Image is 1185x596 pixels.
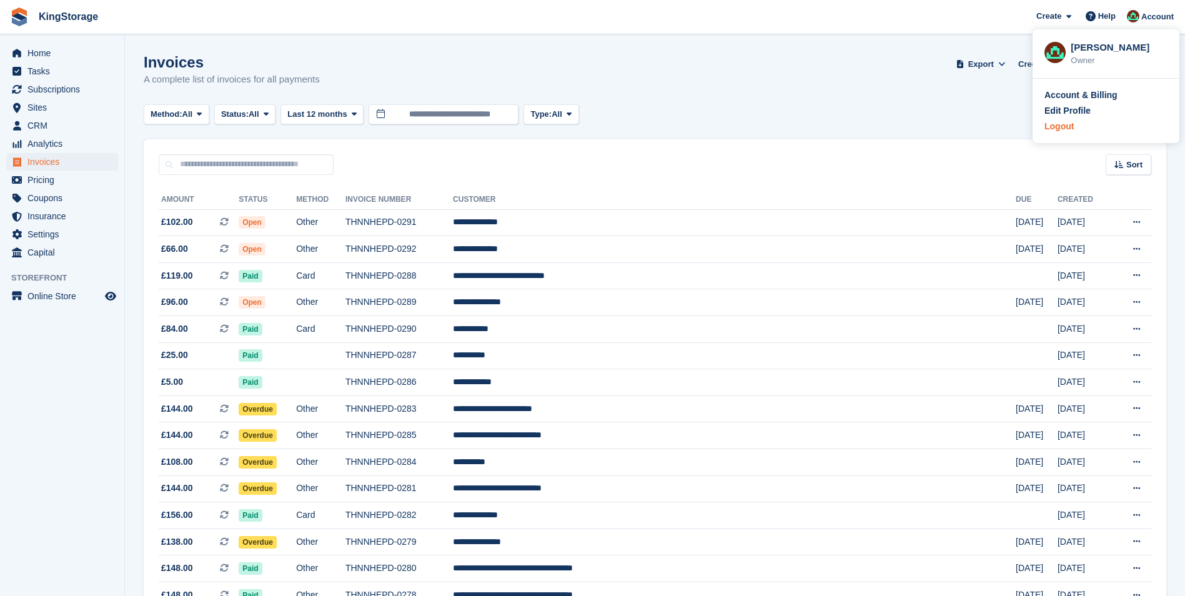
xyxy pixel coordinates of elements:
[1058,395,1112,422] td: [DATE]
[10,7,29,26] img: stora-icon-8386f47178a22dfd0bd8f6a31ec36ba5ce8667c1dd55bd0f319d3a0aa187defe.svg
[1058,316,1112,343] td: [DATE]
[27,117,102,134] span: CRM
[345,422,453,449] td: THNNHEPD-0285
[6,226,118,243] a: menu
[1044,42,1066,63] img: John King
[161,535,193,549] span: £138.00
[161,562,193,575] span: £148.00
[1058,369,1112,396] td: [DATE]
[239,536,277,549] span: Overdue
[182,108,193,121] span: All
[11,272,124,284] span: Storefront
[1044,89,1168,102] a: Account & Billing
[345,395,453,422] td: THNNHEPD-0283
[1058,236,1112,263] td: [DATE]
[239,456,277,469] span: Overdue
[239,323,262,335] span: Paid
[239,270,262,282] span: Paid
[1016,289,1058,316] td: [DATE]
[27,99,102,116] span: Sites
[34,6,103,27] a: KingStorage
[280,104,364,125] button: Last 12 months
[239,562,262,575] span: Paid
[161,455,193,469] span: £108.00
[161,349,188,362] span: £25.00
[221,108,249,121] span: Status:
[161,296,188,309] span: £96.00
[296,190,345,210] th: Method
[1013,54,1071,74] a: Credit Notes
[1058,209,1112,236] td: [DATE]
[6,135,118,152] a: menu
[144,54,320,71] h1: Invoices
[296,449,345,476] td: Other
[1071,41,1168,52] div: [PERSON_NAME]
[6,81,118,98] a: menu
[27,135,102,152] span: Analytics
[1127,10,1139,22] img: John King
[6,99,118,116] a: menu
[6,153,118,171] a: menu
[1058,342,1112,369] td: [DATE]
[1044,104,1168,117] a: Edit Profile
[161,429,193,442] span: £144.00
[453,190,1016,210] th: Customer
[953,54,1008,74] button: Export
[239,243,265,256] span: Open
[144,72,320,87] p: A complete list of invoices for all payments
[151,108,182,121] span: Method:
[6,171,118,189] a: menu
[968,58,994,71] span: Export
[287,108,347,121] span: Last 12 months
[1098,10,1116,22] span: Help
[296,475,345,502] td: Other
[239,349,262,362] span: Paid
[1058,449,1112,476] td: [DATE]
[6,189,118,207] a: menu
[239,429,277,442] span: Overdue
[27,207,102,225] span: Insurance
[249,108,259,121] span: All
[1058,529,1112,555] td: [DATE]
[27,81,102,98] span: Subscriptions
[1016,475,1058,502] td: [DATE]
[6,62,118,80] a: menu
[27,62,102,80] span: Tasks
[239,216,265,229] span: Open
[1058,190,1112,210] th: Created
[1016,449,1058,476] td: [DATE]
[1058,502,1112,529] td: [DATE]
[1016,555,1058,582] td: [DATE]
[27,44,102,62] span: Home
[1058,422,1112,449] td: [DATE]
[1016,209,1058,236] td: [DATE]
[345,209,453,236] td: THNNHEPD-0291
[345,369,453,396] td: THNNHEPD-0286
[1058,262,1112,289] td: [DATE]
[345,529,453,555] td: THNNHEPD-0279
[27,287,102,305] span: Online Store
[1126,159,1143,171] span: Sort
[1058,289,1112,316] td: [DATE]
[161,509,193,522] span: £156.00
[345,236,453,263] td: THNNHEPD-0292
[296,502,345,529] td: Card
[27,244,102,261] span: Capital
[239,190,296,210] th: Status
[530,108,552,121] span: Type:
[296,209,345,236] td: Other
[1016,422,1058,449] td: [DATE]
[296,555,345,582] td: Other
[296,529,345,555] td: Other
[1016,236,1058,263] td: [DATE]
[239,403,277,415] span: Overdue
[345,190,453,210] th: Invoice Number
[6,287,118,305] a: menu
[345,289,453,316] td: THNNHEPD-0289
[161,216,193,229] span: £102.00
[296,262,345,289] td: Card
[345,262,453,289] td: THNNHEPD-0288
[6,44,118,62] a: menu
[1016,395,1058,422] td: [DATE]
[161,242,188,256] span: £66.00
